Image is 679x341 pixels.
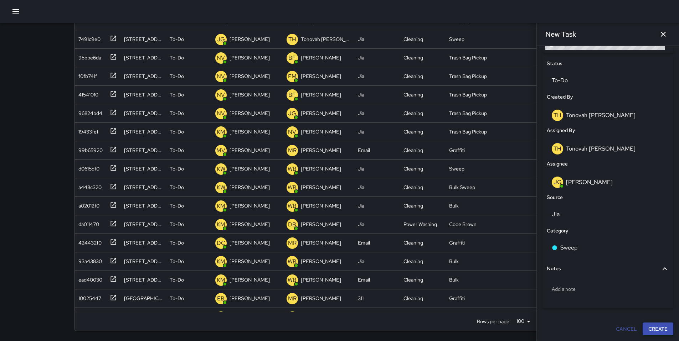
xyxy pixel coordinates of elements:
[449,165,464,172] div: Sweep
[170,147,184,154] p: To-Do
[170,239,184,246] p: To-Do
[170,258,184,265] p: To-Do
[358,165,364,172] div: Jia
[76,255,102,265] div: 93a43830
[301,276,341,283] p: [PERSON_NAME]
[403,128,423,135] div: Cleaning
[124,221,163,228] div: 273 7th Street
[301,110,341,117] p: [PERSON_NAME]
[76,33,101,43] div: 7491c9e0
[124,184,163,191] div: 550 Minna Street
[288,183,297,192] p: WB
[449,91,487,98] div: Trash Bag Pickup
[403,91,423,98] div: Cleaning
[230,184,270,191] p: [PERSON_NAME]
[230,147,270,154] p: [PERSON_NAME]
[449,258,459,265] div: Bulk
[514,316,533,326] div: 100
[403,276,423,283] div: Cleaning
[170,184,184,191] p: To-Do
[301,202,341,209] p: [PERSON_NAME]
[230,258,270,265] p: [PERSON_NAME]
[124,276,163,283] div: 160 10th Street
[301,128,341,135] p: [PERSON_NAME]
[449,73,487,80] div: Trash Bag Pickup
[358,110,364,117] div: Jia
[76,292,101,302] div: 10025447
[217,72,225,81] p: NV
[124,202,163,209] div: 1048 Folsom Street
[217,202,225,210] p: KM
[217,276,225,284] p: KM
[124,36,163,43] div: 855 Brannan Street
[170,73,184,80] p: To-Do
[76,70,97,80] div: f0fb741f
[76,181,102,191] div: a448c320
[124,91,163,98] div: 260 Clara Street
[217,257,225,266] p: KM
[217,91,225,99] p: NV
[449,54,487,61] div: Trash Bag Pickup
[449,239,465,246] div: Graffiti
[124,73,163,80] div: 1070 Howard Street
[301,295,341,302] p: [PERSON_NAME]
[449,147,465,154] div: Graffiti
[288,165,297,173] p: WB
[76,88,98,98] div: 41541010
[124,54,163,61] div: 1071 Howard Street
[358,276,370,283] div: Email
[76,273,102,283] div: ead40030
[76,310,101,320] div: 10025445
[230,36,270,43] p: [PERSON_NAME]
[288,54,296,62] p: BF
[230,73,270,80] p: [PERSON_NAME]
[217,109,225,118] p: NV
[217,35,225,44] p: JG
[170,295,184,302] p: To-Do
[403,147,423,154] div: Cleaning
[288,72,297,81] p: EM
[170,165,184,172] p: To-Do
[288,202,297,210] p: WB
[124,295,163,302] div: 1665 Folsom Street
[76,162,99,172] div: d0615df0
[358,202,364,209] div: Jia
[403,202,423,209] div: Cleaning
[358,73,364,80] div: Jia
[124,128,163,135] div: 21 Columbia Square Street
[76,144,103,154] div: 99b65920
[230,276,270,283] p: [PERSON_NAME]
[449,184,475,191] div: Bulk Sweep
[358,221,364,228] div: Jia
[230,239,270,246] p: [PERSON_NAME]
[288,220,296,229] p: DB
[230,128,270,135] p: [PERSON_NAME]
[124,258,163,265] div: 21 Columbia Square Street
[288,109,296,118] p: JG
[301,147,341,154] p: [PERSON_NAME]
[403,239,423,246] div: Cleaning
[170,36,184,43] p: To-Do
[301,221,341,228] p: [PERSON_NAME]
[403,295,423,302] div: Cleaning
[449,276,459,283] div: Bulk
[124,239,163,246] div: 360 6th Street
[170,91,184,98] p: To-Do
[288,276,297,284] p: WB
[230,295,270,302] p: [PERSON_NAME]
[170,128,184,135] p: To-Do
[449,128,487,135] div: Trash Bag Pickup
[217,54,225,62] p: NV
[301,36,351,43] p: Tonovah [PERSON_NAME]
[288,35,296,44] p: TH
[217,128,225,136] p: KM
[449,36,464,43] div: Sweep
[217,183,225,192] p: KW
[216,146,225,155] p: MV
[301,54,341,61] p: [PERSON_NAME]
[230,202,270,209] p: [PERSON_NAME]
[217,220,225,229] p: KM
[358,258,364,265] div: Jia
[230,110,270,117] p: [PERSON_NAME]
[301,165,341,172] p: [PERSON_NAME]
